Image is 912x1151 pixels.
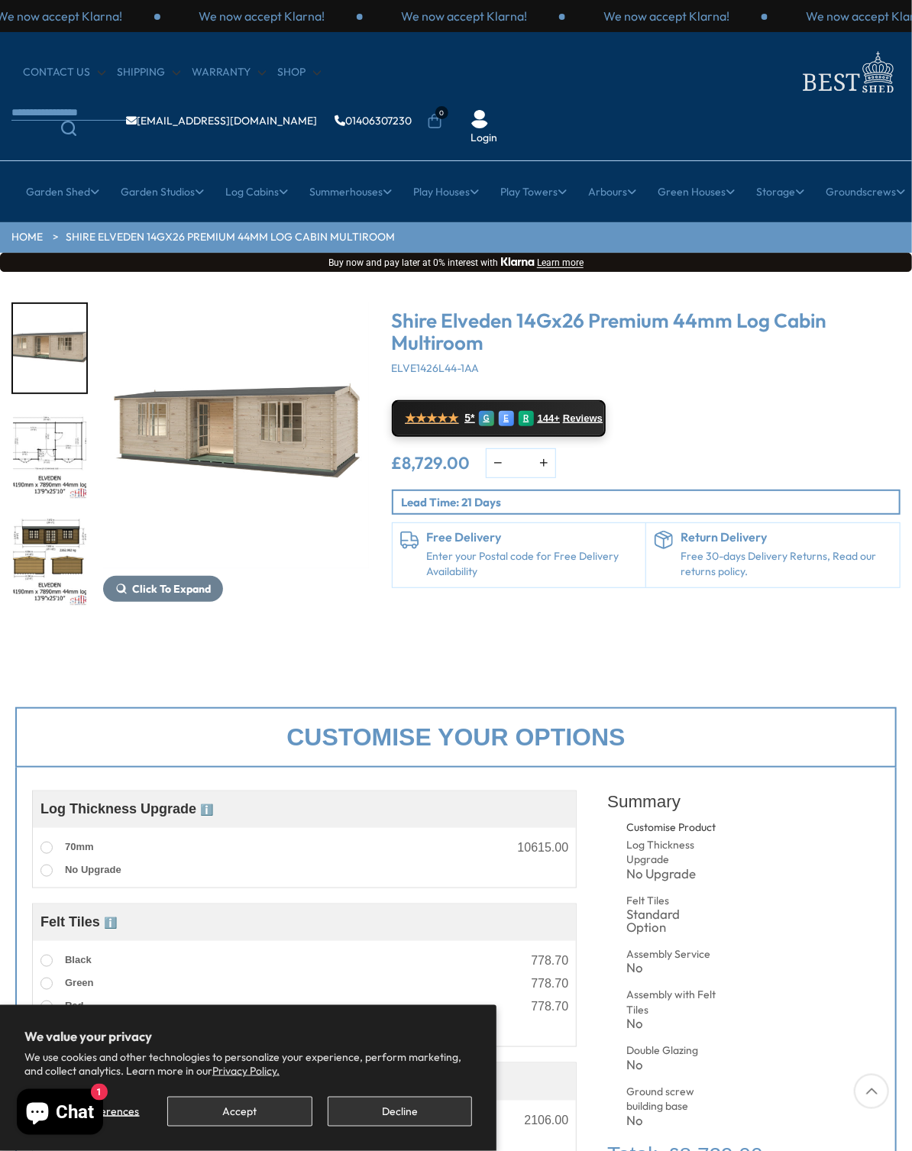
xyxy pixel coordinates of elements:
span: Black [65,954,92,965]
div: Assembly Service [626,947,719,962]
div: R [519,411,534,426]
img: Elveden_4190x7890_white_open_0100_53fdd14a-01da-474c-ae94-e4b3860414c8_200x200.jpg [13,304,86,393]
h3: Shire Elveden 14Gx26 Premium 44mm Log Cabin Multiroom [392,310,901,354]
img: Elveden4190x789014x2644mmMFTLINE_05ef15f3-8f2d-43f2-bb02-09e9d57abccb_200x200.jpg [13,518,86,606]
p: We now accept Klarna! [199,8,325,24]
span: ℹ️ [104,917,117,929]
span: 0 [435,106,448,119]
a: 0 [427,114,442,129]
button: Decline [328,1097,472,1127]
div: Customise your options [15,707,897,768]
div: 778.70 [531,955,568,967]
a: Green Houses [658,173,735,211]
div: 2106.00 [524,1114,568,1127]
span: Click To Expand [132,582,211,596]
div: No [626,1059,719,1072]
a: HOME [11,230,43,245]
a: Shire Elveden 14Gx26 Premium 44mm Log Cabin Multiroom [66,230,395,245]
a: ★★★★★ 5* G E R 144+ Reviews [392,400,606,437]
div: Summary [607,783,880,820]
a: Play Houses [413,173,479,211]
a: Summerhouses [309,173,392,211]
div: 1 / 10 [103,302,369,608]
span: ★★★★★ [406,411,459,425]
a: Garden Shed [26,173,99,211]
ins: £8,729.00 [392,454,471,471]
div: 1 / 3 [565,8,768,24]
div: 778.70 [531,1001,568,1013]
div: Double Glazing [626,1043,719,1059]
span: Red [65,1000,84,1011]
span: ℹ️ [200,803,213,816]
img: logo [794,47,901,97]
div: Customise Product [626,820,771,836]
a: Play Towers [500,173,567,211]
inbox-online-store-chat: Shopify online store chat [12,1089,108,1139]
div: No [626,1017,719,1030]
h6: Return Delivery [681,531,892,545]
a: Warranty [192,65,266,80]
a: Groundscrews [826,173,905,211]
div: 1 / 10 [11,302,88,394]
div: 2 / 10 [11,409,88,501]
span: 70mm [65,841,94,852]
a: [EMAIL_ADDRESS][DOMAIN_NAME] [126,115,317,126]
button: Accept [167,1097,312,1127]
a: Log Cabins [225,173,288,211]
div: E [499,411,514,426]
div: No [626,962,719,975]
a: 01406307230 [335,115,412,126]
a: Privacy Policy. [212,1064,280,1078]
a: CONTACT US [23,65,105,80]
span: Green [65,977,94,988]
div: 2 / 3 [160,8,363,24]
div: G [479,411,494,426]
span: Reviews [563,412,603,425]
p: Free 30-days Delivery Returns, Read our returns policy. [681,549,892,579]
p: We now accept Klarna! [603,8,729,24]
div: No Upgrade [626,868,719,881]
img: Elveden4190x789014x2644mmMFTPLAN_40677167-342d-438a-b30c-ffbc9aefab87_200x200.jpg [13,411,86,500]
span: Log Thickness Upgrade [40,801,213,816]
a: Shop [277,65,321,80]
span: No Upgrade [65,864,121,875]
h2: We value your privacy [24,1030,472,1043]
span: ELVE1426L44-1AA [392,361,480,375]
img: User Icon [471,110,489,128]
div: 3 / 3 [363,8,565,24]
p: We use cookies and other technologies to personalize your experience, perform marketing, and coll... [24,1050,472,1078]
p: We now accept Klarna! [401,8,527,24]
div: Ground screw building base [626,1085,719,1114]
button: Click To Expand [103,576,223,602]
div: No [626,1114,719,1127]
a: Arbours [588,173,636,211]
p: Lead Time: 21 Days [402,494,900,510]
img: Shire Elveden 14Gx26 Premium Log Cabin Multiroom - Best Shed [103,302,369,568]
a: Storage [756,173,804,211]
div: 778.70 [531,978,568,990]
a: Login [471,131,497,146]
div: Log Thickness Upgrade [626,838,719,868]
div: 3 / 10 [11,516,88,608]
a: Enter your Postal code for Free Delivery Availability [427,549,639,579]
a: Garden Studios [121,173,204,211]
a: Shipping [117,65,180,80]
div: Felt Tiles [626,894,719,909]
span: Felt Tiles [40,914,117,930]
a: Search [11,121,126,136]
div: Assembly with Felt Tiles [626,988,719,1017]
span: 144+ [538,412,560,425]
div: 10615.00 [518,842,569,854]
h6: Free Delivery [427,531,639,545]
div: Standard Option [626,908,719,934]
